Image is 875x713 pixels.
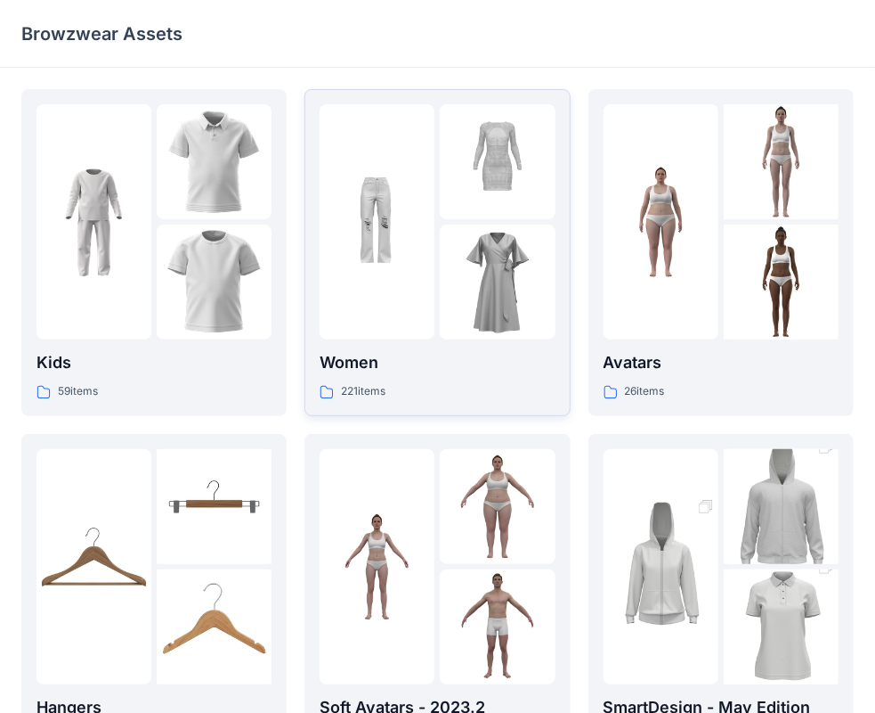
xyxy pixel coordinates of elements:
img: folder 3 [157,225,271,340]
p: Women [320,350,555,375]
p: Browzwear Assets [21,21,182,46]
img: folder 2 [440,449,555,564]
img: folder 2 [724,421,839,594]
p: 221 items [341,382,385,401]
img: folder 1 [604,480,718,653]
a: folder 1folder 2folder 3Avatars26items [588,89,854,416]
p: Avatars [604,350,839,375]
p: 59 items [58,382,98,401]
img: folder 3 [440,225,555,340]
img: folder 1 [604,165,718,280]
img: folder 1 [36,165,151,280]
img: folder 1 [320,509,434,624]
img: folder 2 [440,104,555,219]
img: folder 3 [157,570,271,684]
a: folder 1folder 2folder 3Women221items [304,89,570,416]
p: 26 items [625,382,665,401]
img: folder 2 [157,449,271,564]
img: folder 1 [36,509,151,624]
img: folder 2 [157,104,271,219]
img: folder 1 [320,165,434,280]
p: Kids [36,350,271,375]
img: folder 2 [724,104,839,219]
img: folder 3 [440,570,555,684]
img: folder 3 [724,225,839,340]
a: folder 1folder 2folder 3Kids59items [21,89,287,416]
